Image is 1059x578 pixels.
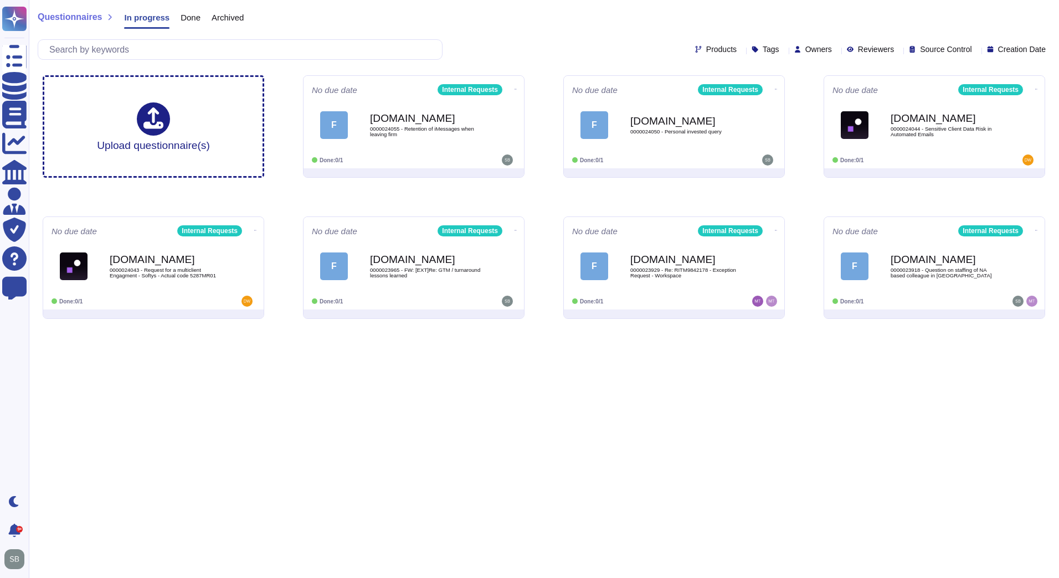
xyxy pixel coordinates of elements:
[320,111,348,139] div: F
[438,84,502,95] div: Internal Requests
[891,126,1001,137] span: 0000024044 - Sensitive Client Data Risk in Automated Emails
[698,225,763,236] div: Internal Requests
[44,40,442,59] input: Search by keywords
[891,267,1001,278] span: 0000023918 - Question on staffing of NA based colleague in [GEOGRAPHIC_DATA]
[1026,296,1037,307] img: user
[97,102,210,151] div: Upload questionnaire(s)
[2,547,32,571] button: user
[312,227,357,235] span: No due date
[891,254,1001,265] b: [DOMAIN_NAME]
[805,45,832,53] span: Owners
[320,252,348,280] div: F
[630,267,741,278] span: 0000023929 - Re: RITM9842178 - Exception Request - Workspace
[370,126,481,137] span: 0000024055 - Retention of iMessages when leaving firm
[370,254,481,265] b: [DOMAIN_NAME]
[858,45,894,53] span: Reviewers
[110,267,220,278] span: 0000024043 - Request for a multiclient Engagment - Softys - Actual code 5287MR01
[370,113,481,123] b: [DOMAIN_NAME]
[580,298,603,305] span: Done: 0/1
[181,13,201,22] span: Done
[502,154,513,166] img: user
[630,129,741,135] span: 0000024050 - Personal invested query
[572,227,618,235] span: No due date
[998,45,1046,53] span: Creation Date
[580,252,608,280] div: F
[832,86,878,94] span: No due date
[766,296,777,307] img: user
[438,225,502,236] div: Internal Requests
[841,252,868,280] div: F
[840,298,863,305] span: Done: 0/1
[502,296,513,307] img: user
[832,227,878,235] span: No due date
[320,298,343,305] span: Done: 0/1
[630,116,741,126] b: [DOMAIN_NAME]
[706,45,737,53] span: Products
[312,86,357,94] span: No due date
[763,45,779,53] span: Tags
[580,111,608,139] div: F
[38,13,102,22] span: Questionnaires
[241,296,253,307] img: user
[841,111,868,139] img: Logo
[1022,154,1034,166] img: user
[891,113,1001,123] b: [DOMAIN_NAME]
[110,254,220,265] b: [DOMAIN_NAME]
[4,549,24,569] img: user
[212,13,244,22] span: Archived
[958,225,1023,236] div: Internal Requests
[630,254,741,265] b: [DOMAIN_NAME]
[59,298,83,305] span: Done: 0/1
[840,157,863,163] span: Done: 0/1
[60,252,88,280] img: Logo
[320,157,343,163] span: Done: 0/1
[572,86,618,94] span: No due date
[958,84,1023,95] div: Internal Requests
[52,227,97,235] span: No due date
[920,45,971,53] span: Source Control
[698,84,763,95] div: Internal Requests
[580,157,603,163] span: Done: 0/1
[370,267,481,278] span: 0000023965 - FW: [EXT]Re: GTM / turnaround lessons learned
[124,13,169,22] span: In progress
[16,526,23,533] div: 9+
[177,225,242,236] div: Internal Requests
[752,296,763,307] img: user
[762,154,773,166] img: user
[1012,296,1024,307] img: user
